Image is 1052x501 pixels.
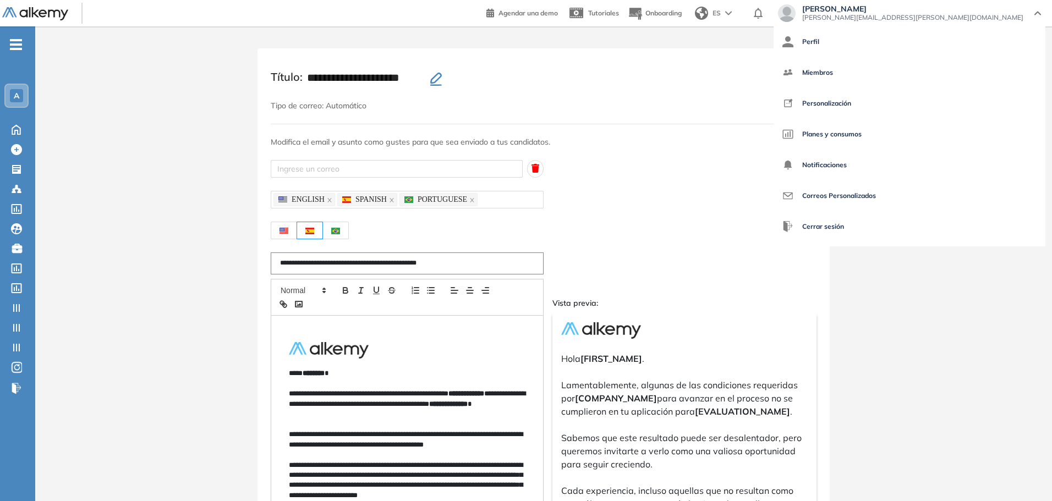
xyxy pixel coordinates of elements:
span: Tutoriales [588,9,619,17]
a: Perfil [782,29,1037,55]
img: USA [278,196,287,203]
img: arrow [725,11,732,15]
span: Onboarding [645,9,682,17]
p: Sabemos que este resultado puede ser desalentador, pero queremos invitarte a verlo como una valio... [561,431,808,471]
span: SPANISH [342,194,387,206]
span: Correos Personalizados [802,183,876,209]
p: Vista previa: [552,298,817,309]
span: close [469,197,475,203]
img: BRA [404,196,413,203]
h3: Modifica el email y asunto como gustes para que sea enviado a tus candidatos. [271,137,817,147]
img: icon [782,159,793,170]
img: BRA [331,228,340,234]
iframe: Chat Widget [997,448,1052,501]
img: Logo [561,322,641,339]
img: Logo [2,7,68,21]
img: icon [782,129,793,140]
span: Miembros [802,59,833,86]
h3: Tipo de correo: Automático [271,101,817,111]
span: [PERSON_NAME] [802,4,1023,13]
span: Agendar una demo [498,9,558,17]
strong: [FIRST_NAME] [580,353,642,364]
img: icon [782,190,793,201]
img: ESP [342,196,351,203]
span: [PERSON_NAME][EMAIL_ADDRESS][PERSON_NAME][DOMAIN_NAME] [802,13,1023,22]
span: A [14,91,19,100]
img: icon [782,36,793,47]
button: Eliminar todos los correos [527,160,544,178]
i: - [10,43,22,46]
span: PORTUGUESE [404,194,467,206]
a: Planes y consumos [782,121,1037,147]
span: ENGLISH [278,194,325,206]
span: close [327,197,332,203]
a: Miembros [782,59,1037,86]
strong: [COMPANY_NAME] [575,393,657,404]
span: Notificaciones [802,152,847,178]
h3: Título: [271,70,817,88]
p: Hola . [561,352,808,365]
span: Personalización [802,90,851,117]
img: icon [782,98,793,109]
button: Onboarding [628,2,682,25]
a: Personalización [782,90,1037,117]
span: Planes y consumos [802,121,862,147]
img: world [695,7,708,20]
button: Cerrar sesión [782,213,844,240]
a: Notificaciones [782,152,1037,178]
p: Lamentablemente, algunas de las condiciones requeridas por para avanzar en el proceso no se cumpl... [561,378,808,418]
strong: [EVALUATION_NAME] [695,406,790,417]
div: Widget de chat [997,448,1052,501]
span: Perfil [802,29,819,55]
a: Correos Personalizados [782,183,1037,209]
img: ESP [305,228,314,234]
span: Cerrar sesión [802,213,844,240]
img: icon [782,221,793,232]
span: ES [713,8,721,18]
a: Agendar una demo [486,5,558,19]
span: close [389,197,394,203]
img: USA [280,228,288,234]
img: icon [782,67,793,78]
